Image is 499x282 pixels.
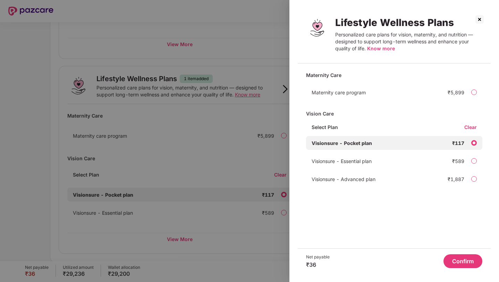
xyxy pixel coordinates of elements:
img: Lifestyle Wellness Plans [306,17,328,39]
div: ₹36 [306,261,330,268]
div: ₹117 [452,140,464,146]
div: Lifestyle Wellness Plans [335,17,482,28]
div: ₹589 [452,158,464,164]
span: Visionsure - Pocket plan [312,140,372,146]
div: Clear [464,124,482,130]
div: Maternity Care [306,69,482,81]
span: Know more [367,45,395,51]
div: ₹5,899 [448,89,464,95]
span: Maternity care program [312,89,366,95]
img: svg+xml;base64,PHN2ZyBpZD0iQ3Jvc3MtMzJ4MzIiIHhtbG5zPSJodHRwOi8vd3d3LnczLm9yZy8yMDAwL3N2ZyIgd2lkdG... [474,14,485,25]
div: Vision Care [306,108,482,120]
span: Visionsure - Essential plan [312,158,372,164]
div: Select Plan [306,124,344,136]
div: Net payable [306,254,330,260]
span: Visionsure - Advanced plan [312,176,375,182]
div: Personalized care plans for vision, maternity, and nutrition — designed to support long-term well... [335,31,482,52]
button: Confirm [443,254,482,268]
div: ₹1,887 [448,176,464,182]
